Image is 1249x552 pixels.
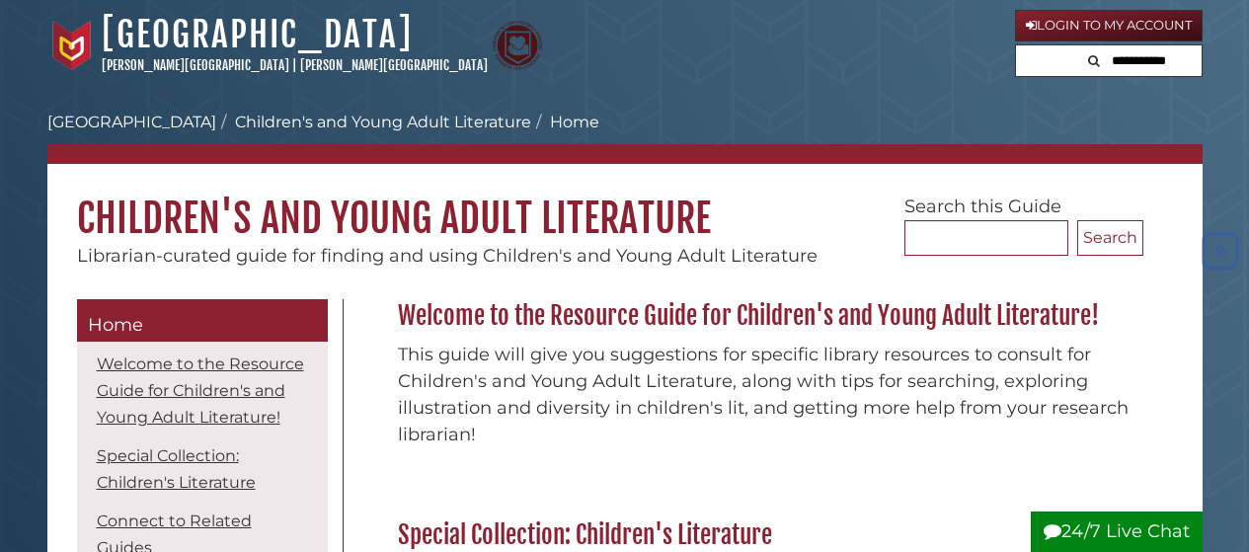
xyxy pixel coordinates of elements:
[1015,10,1203,41] a: Login to My Account
[88,314,143,336] span: Home
[388,300,1143,332] h2: Welcome to the Resource Guide for Children's and Young Adult Literature!
[102,13,413,56] a: [GEOGRAPHIC_DATA]
[77,245,818,267] span: Librarian-curated guide for finding and using Children's and Young Adult Literature
[47,111,1203,164] nav: breadcrumb
[1031,512,1203,552] button: 24/7 Live Chat
[300,57,488,73] a: [PERSON_NAME][GEOGRAPHIC_DATA]
[1077,220,1143,256] button: Search
[531,111,599,134] li: Home
[97,355,304,427] a: Welcome to the Resource Guide for Children's and Young Adult Literature!
[292,57,297,73] span: |
[97,446,256,492] a: Special Collection: Children's Literature
[47,113,216,131] a: [GEOGRAPHIC_DATA]
[102,57,289,73] a: [PERSON_NAME][GEOGRAPHIC_DATA]
[388,519,1143,551] h2: Special Collection: Children's Literature
[77,299,328,343] a: Home
[1197,240,1244,262] a: Back to Top
[47,21,97,70] img: Calvin University
[1082,45,1106,72] button: Search
[493,21,542,70] img: Calvin Theological Seminary
[235,113,531,131] a: Children's and Young Adult Literature
[47,164,1203,243] h1: Children's and Young Adult Literature
[398,342,1133,448] p: This guide will give you suggestions for specific library resources to consult for Children's and...
[1088,54,1100,67] i: Search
